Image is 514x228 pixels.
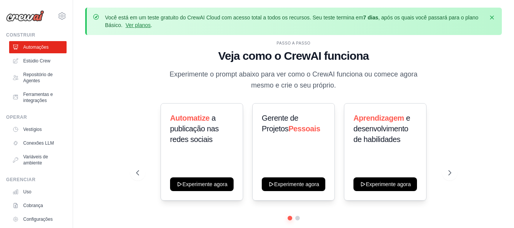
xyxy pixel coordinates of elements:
font: Uso [23,189,31,195]
font: Experimente agora [182,181,227,187]
a: Ferramentas e integrações [9,88,67,107]
a: Configurações [9,213,67,225]
font: Experimente agora [366,181,411,187]
font: 7 dias [363,14,379,21]
font: . [151,22,152,28]
font: PASSO A PASSO [277,41,310,45]
a: Automações [9,41,67,53]
font: e desenvolvimento de habilidades [353,114,410,143]
font: Veja como o CrewAI funciona [218,49,369,62]
font: Operar [6,115,27,120]
font: Construir [6,32,35,38]
font: Experimente o prompt abaixo para ver como o CrewAI funciona ou comece agora mesmo e crie o seu pr... [170,70,417,89]
a: Estúdio Crew [9,55,67,67]
font: a publicação nas redes sociais [170,114,219,143]
font: Pessoais [288,124,320,133]
a: Conexões LLM [9,137,67,149]
a: Variáveis ​​de ambiente [9,151,67,169]
font: Experimente agora [274,181,319,187]
a: Cobrança [9,199,67,212]
img: Logotipo [6,10,44,22]
font: Vestígios [23,127,42,132]
a: Uso [9,186,67,198]
font: Automações [23,45,49,50]
font: Repositório de Agentes [23,72,53,83]
font: Você está em um teste gratuito do CrewAI Cloud com acesso total a todos os recursos. Seu teste te... [105,14,363,21]
font: Automatize [170,114,210,122]
font: Aprendizagem [353,114,404,122]
font: Cobrança [23,203,43,208]
a: Ver planos [126,22,151,28]
font: Gerenciar [6,177,35,182]
font: Estúdio Crew [23,58,50,64]
font: Ferramentas e integrações [23,92,53,103]
font: Configurações [23,217,53,222]
font: Gerente de Projetos [262,114,298,133]
button: Experimente agora [353,177,417,191]
a: Repositório de Agentes [9,69,67,87]
iframe: Chat Widget [476,191,514,228]
button: Experimente agora [170,177,234,191]
font: Variáveis ​​de ambiente [23,154,48,166]
button: Experimente agora [262,177,325,191]
font: Conexões LLM [23,140,54,146]
a: Vestígios [9,123,67,136]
